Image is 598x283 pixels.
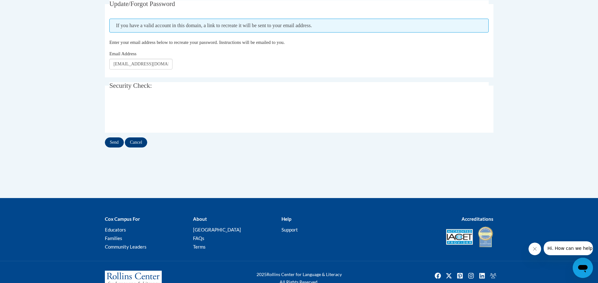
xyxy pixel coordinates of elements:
input: Cancel [125,137,147,148]
img: Facebook icon [433,271,443,281]
img: Accredited IACET® Provider [446,229,473,245]
iframe: reCAPTCHA [109,100,205,125]
img: Facebook group icon [488,271,498,281]
a: Linkedin [477,271,487,281]
span: Security Check: [109,82,152,89]
a: [GEOGRAPHIC_DATA] [193,227,241,232]
a: Facebook Group [488,271,498,281]
img: Pinterest icon [455,271,465,281]
a: Support [281,227,298,232]
a: Community Leaders [105,244,147,250]
img: Twitter icon [444,271,454,281]
span: Hi. How can we help? [4,4,51,9]
a: FAQs [193,235,204,241]
img: Instagram icon [466,271,476,281]
a: Terms [193,244,206,250]
span: Enter your email address below to recreate your password. Instructions will be emailed to you. [109,40,285,45]
iframe: Close message [529,243,541,255]
b: Accreditations [462,216,493,222]
span: 2025 [257,272,267,277]
a: Instagram [466,271,476,281]
input: Email [109,59,172,69]
b: Cox Campus For [105,216,140,222]
a: Facebook [433,271,443,281]
a: Families [105,235,122,241]
img: LinkedIn icon [477,271,487,281]
img: IDA® Accredited [478,226,493,248]
a: Twitter [444,271,454,281]
b: About [193,216,207,222]
a: Pinterest [455,271,465,281]
span: If you have a valid account in this domain, a link to recreate it will be sent to your email addr... [109,19,489,33]
a: Educators [105,227,126,232]
iframe: Button to launch messaging window [573,258,593,278]
span: Email Address [109,51,136,56]
iframe: Message from company [544,241,593,255]
b: Help [281,216,291,222]
input: Send [105,137,124,148]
